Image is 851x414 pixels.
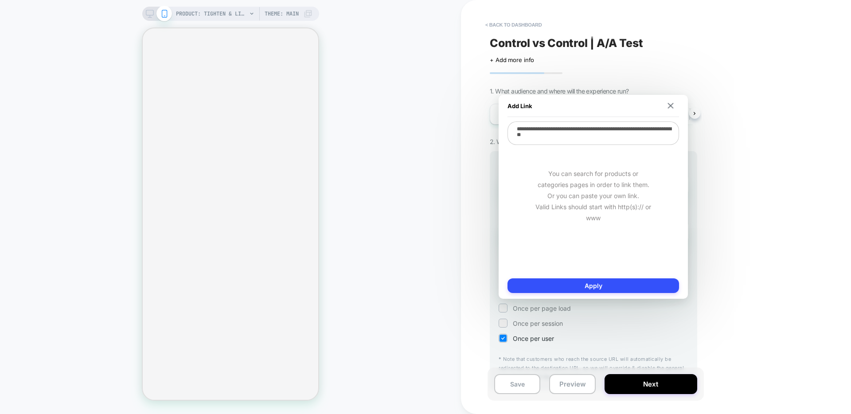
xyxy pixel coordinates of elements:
[494,374,540,394] button: Save
[490,138,604,145] span: 2. Which redirection do you want to setup?
[513,305,571,312] span: Once per page load
[507,278,679,293] button: Apply
[507,95,679,117] div: Add Link
[513,320,563,327] span: Once per session
[513,335,554,342] span: Once per user
[490,56,534,63] span: + Add more info
[605,374,697,394] button: Next
[689,107,706,113] span: Trigger
[490,87,628,95] span: 1. What audience and where will the experience run?
[176,7,247,21] span: PRODUCT: Tighten & Lift Neck Cream [gp]
[689,115,719,121] span: Page Load
[499,355,688,381] p: * Note that customers who reach the source URL will automatically be redirected to the destinatio...
[549,374,595,394] button: Preview
[668,103,674,109] img: close
[481,18,546,32] button: < back to dashboard
[265,7,299,21] span: Theme: MAIN
[490,36,643,50] span: Control vs Control | A/A Test
[507,146,679,246] div: You can search for products or categories pages in order to link them. Or you can paste your own ...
